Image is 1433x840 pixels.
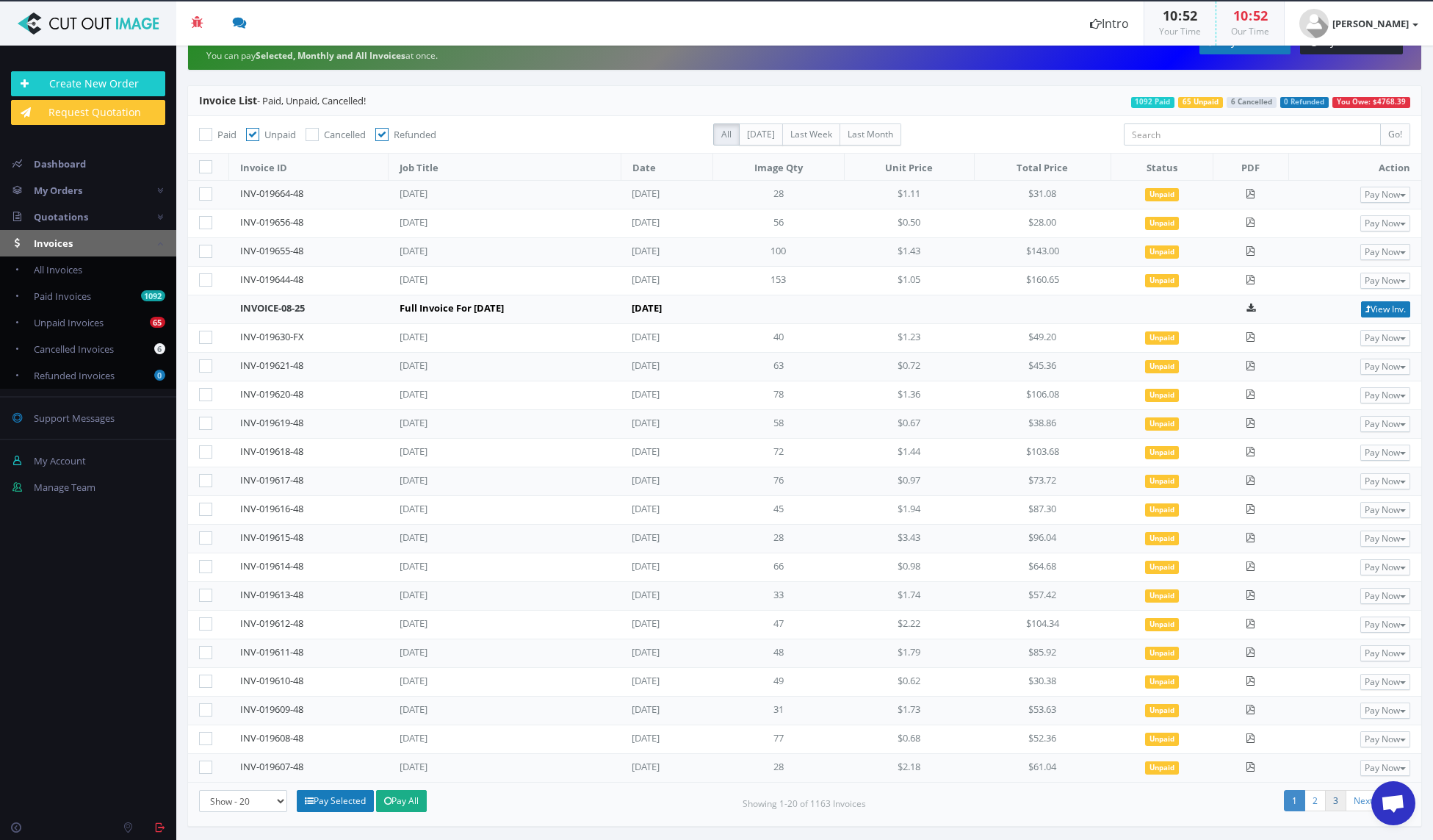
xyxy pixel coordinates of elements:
td: 78 [713,381,845,410]
td: [DATE] [621,725,712,754]
label: [DATE] [739,123,783,146]
a: 2 [1304,790,1326,811]
span: 10 [1163,7,1177,24]
span: Refunded [394,128,436,141]
div: [DATE] [400,674,546,688]
td: $0.62 [844,668,974,697]
span: Paid [217,128,237,141]
span: Unpaid [1145,274,1179,287]
span: 10 [1233,7,1248,24]
td: [DATE] [621,209,712,238]
td: $106.08 [974,381,1111,410]
button: Pay Now [1360,273,1410,289]
td: 58 [713,410,845,439]
button: Pay Now [1360,244,1410,260]
span: Invoice List [199,93,257,107]
a: 1 [1284,790,1305,811]
td: $103.68 [974,439,1111,467]
td: $2.22 [844,611,974,639]
button: Pay Now [1360,703,1410,719]
a: 3 [1325,790,1346,811]
span: Unpaid [1145,761,1179,775]
th: Job Title [389,154,621,181]
small: Your Time [1159,25,1201,37]
button: Pay Now [1360,187,1410,203]
button: Pay Now [1360,330,1410,346]
a: INV-019621-48 [240,359,303,372]
td: $87.30 [974,496,1111,525]
button: Pay Now [1360,502,1410,518]
td: $57.42 [974,582,1111,611]
span: Unpaid [1145,704,1179,717]
a: Intro [1075,1,1144,46]
a: Pay Selected [297,790,374,812]
button: Pay Now [1360,731,1410,747]
div: [DATE] [400,387,546,401]
a: INV-019620-48 [240,387,303,401]
td: [DATE] [621,353,712,381]
td: $1.23 [844,324,974,353]
td: $0.72 [844,353,974,381]
th: Image Qty [713,154,845,181]
a: INV-019617-48 [240,473,303,487]
td: Full Invoice For [DATE] [389,295,621,324]
span: 1092 Paid [1131,97,1175,108]
td: [DATE] [621,467,712,496]
span: Unpaid [1145,647,1179,660]
td: $1.43 [844,238,974,267]
span: Unpaid Invoices [34,316,104,329]
a: INV-019608-48 [240,731,303,744]
span: Unpaid [1145,217,1179,230]
a: INV-019615-48 [240,531,303,544]
div: [DATE] [400,731,546,745]
a: INV-019611-48 [240,645,303,658]
td: $85.92 [974,639,1111,668]
a: INV-019610-48 [240,674,303,687]
b: 1092 [141,290,165,301]
td: $1.94 [844,496,974,525]
a: INV-019644-48 [240,273,303,286]
input: Go! [1380,123,1410,146]
td: [DATE] [621,697,712,725]
div: [DATE] [400,215,546,229]
span: 52 [1183,7,1197,24]
div: [DATE] [400,645,546,659]
div: [DATE] [400,559,546,573]
div: [DATE] [400,445,546,459]
button: Pay Now [1360,645,1410,661]
td: $1.79 [844,639,974,668]
td: [DATE] [621,754,712,783]
td: [DATE] [621,410,712,439]
td: 45 [713,496,845,525]
td: 40 [713,324,845,353]
div: [DATE] [400,617,546,631]
th: Total Price [974,154,1111,181]
span: My Orders [34,184,82,197]
span: You Owe: $4768.39 [1332,97,1410,108]
b: 0 [154,370,165,381]
button: Pay Now [1360,531,1410,547]
td: [DATE] [621,181,712,209]
span: Unpaid [1145,188,1179,201]
th: Date [621,154,712,181]
a: INV-019664-48 [240,187,303,200]
a: INV-019612-48 [240,617,303,630]
td: 28 [713,525,845,553]
td: $64.68 [974,553,1111,582]
div: [DATE] [400,588,546,602]
button: Pay Now [1360,559,1410,575]
td: $28.00 [974,209,1111,238]
span: Dashboard [34,157,86,170]
td: $1.05 [844,267,974,295]
td: $49.20 [974,324,1111,353]
div: [DATE] [400,330,546,344]
td: [DATE] [621,611,712,639]
label: All [713,123,740,146]
td: $61.04 [974,754,1111,783]
button: Pay Now [1360,215,1410,231]
label: Last Week [782,123,840,146]
span: 6 Cancelled [1227,97,1277,108]
button: Pay Now [1360,359,1410,375]
a: Next [1346,790,1390,811]
td: 31 [713,697,845,725]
